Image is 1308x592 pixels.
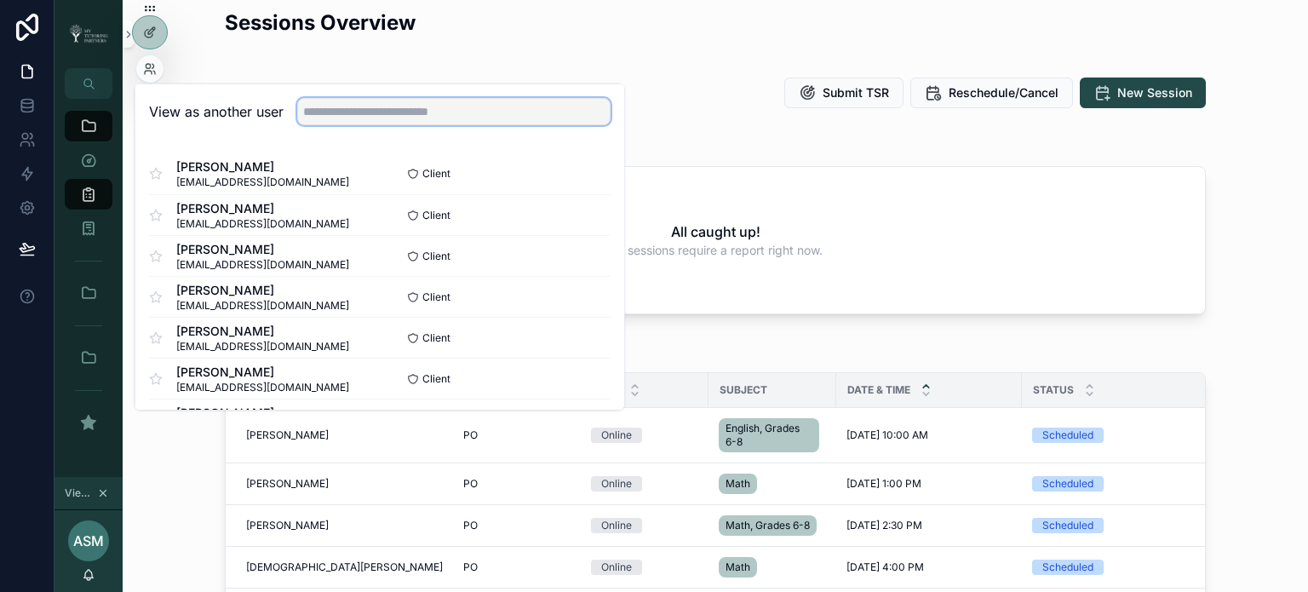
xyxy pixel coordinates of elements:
span: [PERSON_NAME] [246,428,329,442]
span: Viewing as [PERSON_NAME] [65,486,94,500]
div: Scheduled [1042,560,1093,575]
button: Reschedule/Cancel [910,78,1073,108]
div: Scheduled [1042,518,1093,533]
span: No sessions require a report right now. [608,242,823,259]
h2: All caught up! [671,221,760,242]
span: [EMAIL_ADDRESS][DOMAIN_NAME] [176,216,349,230]
div: Scheduled [1042,428,1093,443]
span: [PERSON_NAME] [246,477,329,491]
span: English, Grades 6-8 [726,422,812,449]
span: Submit TSR [823,84,889,101]
span: Status [1033,383,1074,397]
span: PO [463,477,478,491]
span: [PERSON_NAME] [176,281,349,298]
span: [DATE] 1:00 PM [846,477,921,491]
span: PO [463,560,478,574]
span: [PERSON_NAME] [176,322,349,339]
span: Client [422,371,450,385]
div: Online [601,518,632,533]
span: Reschedule/Cancel [949,84,1058,101]
span: Client [422,249,450,262]
span: [EMAIL_ADDRESS][DOMAIN_NAME] [176,380,349,394]
span: PO [463,428,478,442]
div: Online [601,428,632,443]
span: [PERSON_NAME] [176,199,349,216]
img: App logo [65,23,112,45]
div: Online [601,560,632,575]
span: Date & Time [847,383,910,397]
span: [PERSON_NAME] [176,363,349,380]
div: Online [601,476,632,491]
span: [PERSON_NAME] [246,519,329,532]
span: [DEMOGRAPHIC_DATA][PERSON_NAME] [246,560,443,574]
span: Math [726,477,750,491]
span: Client [422,208,450,221]
div: Scheduled [1042,476,1093,491]
span: [DATE] 4:00 PM [846,560,924,574]
button: Submit TSR [784,78,904,108]
span: ASM [73,531,104,551]
h2: Sessions Overview [225,9,416,37]
span: Client [422,167,450,181]
span: PO [463,519,478,532]
div: scrollable content [54,99,123,460]
h2: View as another user [149,101,284,122]
span: Math [726,560,750,574]
span: Client [422,330,450,344]
span: [PERSON_NAME] [176,158,349,175]
span: [EMAIL_ADDRESS][DOMAIN_NAME] [176,175,349,189]
span: [EMAIL_ADDRESS][DOMAIN_NAME] [176,298,349,312]
span: [DATE] 10:00 AM [846,428,928,442]
span: Client [422,290,450,303]
span: [PERSON_NAME] [176,240,349,257]
span: Math, Grades 6-8 [726,519,810,532]
span: [EMAIL_ADDRESS][DOMAIN_NAME] [176,257,349,271]
span: [EMAIL_ADDRESS][DOMAIN_NAME] [176,339,349,353]
button: New Session [1080,78,1206,108]
span: [PERSON_NAME] [176,404,349,421]
span: Subject [720,383,767,397]
span: [DATE] 2:30 PM [846,519,922,532]
span: New Session [1117,84,1192,101]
